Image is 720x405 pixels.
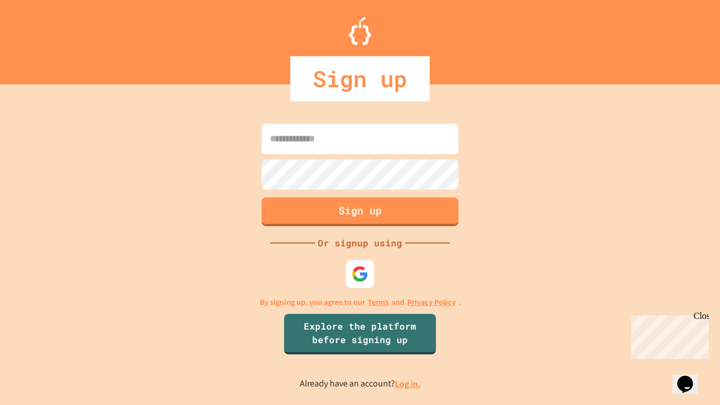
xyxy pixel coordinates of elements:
[4,4,78,71] div: Chat with us now!Close
[349,17,371,45] img: Logo.svg
[627,311,709,359] iframe: chat widget
[284,314,436,354] a: Explore the platform before signing up
[315,236,405,250] div: Or signup using
[290,56,430,101] div: Sign up
[395,378,421,390] a: Log in.
[352,265,368,282] img: google-icon.svg
[673,360,709,394] iframe: chat widget
[262,197,458,226] button: Sign up
[407,296,456,308] a: Privacy Policy
[260,296,461,308] p: By signing up, you agree to our and .
[368,296,389,308] a: Terms
[300,377,421,391] p: Already have an account?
